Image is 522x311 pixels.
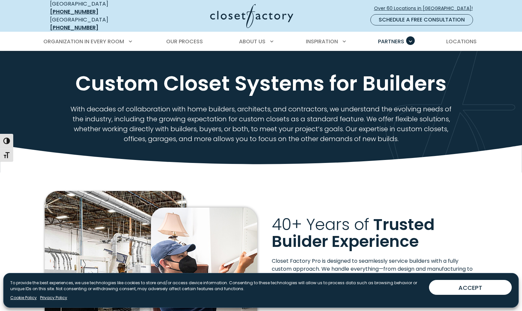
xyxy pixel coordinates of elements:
[10,295,37,301] a: Cookie Policy
[10,280,424,292] p: To provide the best experiences, we use technologies like cookies to store and/or access device i...
[166,38,203,45] span: Our Process
[272,214,435,253] span: Trusted Builder Experience
[378,38,404,45] span: Partners
[446,38,477,45] span: Locations
[370,14,473,25] a: Schedule a Free Consultation
[49,71,474,96] h1: Custom Closet Systems for Builders
[50,24,98,31] a: [PHONE_NUMBER]
[429,280,512,295] button: ACCEPT
[50,8,98,16] a: [PHONE_NUMBER]
[67,104,455,144] p: With decades of collaboration with home builders, architects, and contractors, we understand the ...
[210,4,293,28] img: Closet Factory Logo
[39,32,484,51] nav: Primary Menu
[40,295,67,301] a: Privacy Policy
[43,38,124,45] span: Organization in Every Room
[306,38,338,45] span: Inspiration
[272,214,369,236] span: 40+ Years of
[272,257,478,305] p: Closet Factory Pro is designed to seamlessly service builders with a fully custom approach. We ha...
[50,16,146,32] div: [GEOGRAPHIC_DATA]
[239,38,265,45] span: About Us
[374,3,478,14] a: Over 60 Locations in [GEOGRAPHIC_DATA]!
[374,5,478,12] span: Over 60 Locations in [GEOGRAPHIC_DATA]!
